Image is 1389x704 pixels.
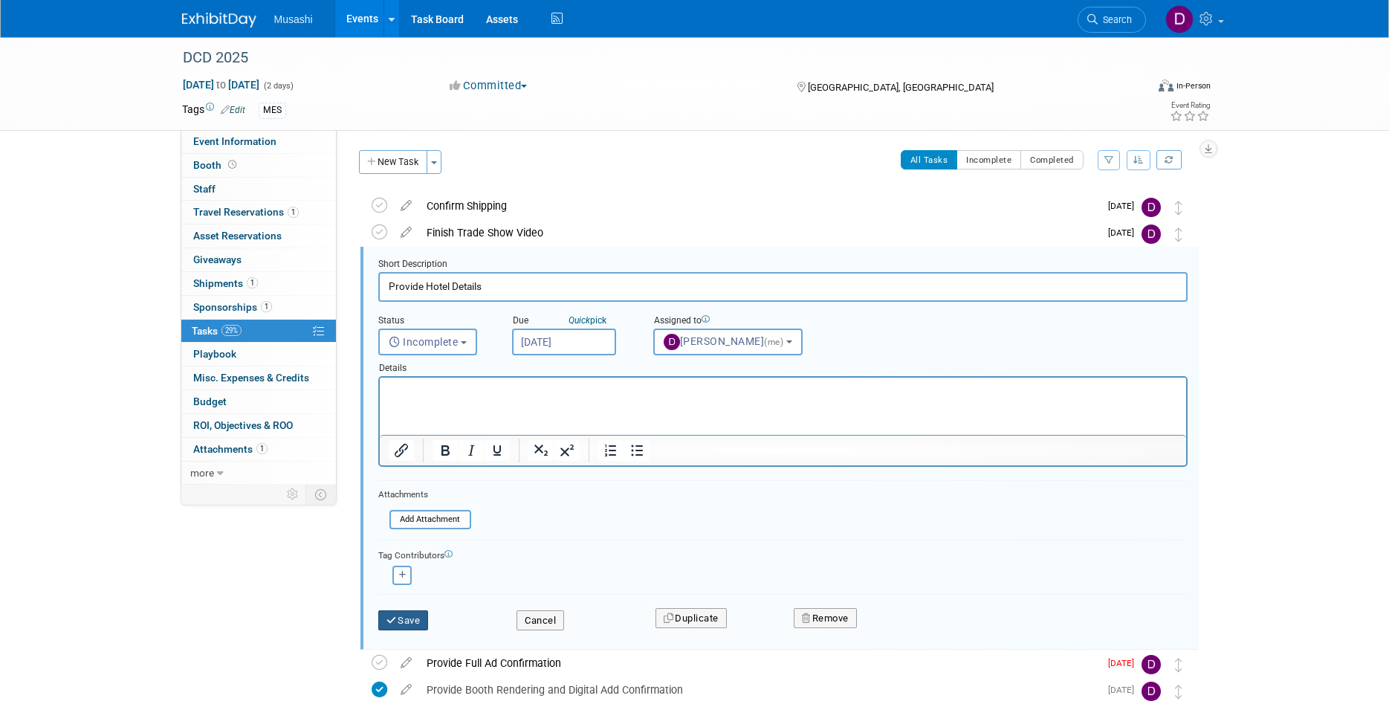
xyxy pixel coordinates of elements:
span: Booth not reserved yet [225,159,239,170]
span: ROI, Objectives & ROO [193,419,293,431]
div: Event Format [1058,77,1211,100]
span: Staff [193,183,216,195]
a: Edit [221,105,245,115]
span: (me) [764,337,783,347]
a: more [181,462,336,485]
td: Tags [182,102,245,119]
button: Underline [485,440,510,461]
input: Due Date [512,329,616,355]
div: Status [378,314,490,329]
span: Incomplete [389,336,459,348]
a: Budget [181,390,336,413]
a: Sponsorships1 [181,296,336,319]
i: Quick [569,315,590,326]
button: Incomplete [956,150,1021,169]
div: MES [259,103,286,118]
span: to [214,79,228,91]
td: Toggle Event Tabs [305,485,336,504]
button: Cancel [517,610,564,631]
span: 1 [261,301,272,312]
a: edit [393,656,419,670]
div: Short Description [378,258,1188,272]
a: edit [393,199,419,213]
span: Shipments [193,277,258,289]
i: Move task [1175,685,1182,699]
span: Giveaways [193,253,242,265]
img: Daniel Agar [1142,682,1161,701]
span: Sponsorships [193,301,272,313]
button: Subscript [528,440,554,461]
a: Shipments1 [181,272,336,295]
span: [DATE] [1108,658,1142,668]
div: Event Rating [1170,102,1210,109]
div: Confirm Shipping [419,193,1099,219]
button: Committed [444,78,533,94]
span: 29% [221,325,242,336]
a: Booth [181,154,336,177]
button: All Tasks [901,150,958,169]
a: edit [393,683,419,697]
img: Daniel Agar [1142,655,1161,674]
div: DCD 2025 [178,45,1124,71]
img: Daniel Agar [1142,225,1161,244]
span: Event Information [193,135,276,147]
span: [DATE] [1108,227,1142,238]
span: Musashi [274,13,313,25]
span: Search [1098,14,1132,25]
img: Daniel Agar [1142,198,1161,217]
input: Name of task or a short description [378,272,1188,301]
button: Remove [794,608,857,629]
button: Bullet list [624,440,650,461]
span: Tasks [192,325,242,337]
a: Refresh [1156,150,1182,169]
span: Travel Reservations [193,206,299,218]
div: Finish Trade Show Video [419,220,1099,245]
span: Misc. Expenses & Credits [193,372,309,384]
button: Completed [1020,150,1084,169]
button: Superscript [554,440,580,461]
span: [GEOGRAPHIC_DATA], [GEOGRAPHIC_DATA] [808,82,994,93]
i: Move task [1175,227,1182,242]
button: Italic [459,440,484,461]
span: [DATE] [DATE] [182,78,260,91]
button: Save [378,610,429,631]
a: Travel Reservations1 [181,201,336,224]
a: Event Information [181,130,336,153]
button: Insert/edit link [389,440,414,461]
span: [PERSON_NAME] [664,335,786,347]
span: more [190,467,214,479]
button: New Task [359,150,427,174]
span: Playbook [193,348,236,360]
a: Search [1078,7,1146,33]
div: Attachments [378,488,471,501]
td: Personalize Event Tab Strip [280,485,306,504]
a: Misc. Expenses & Credits [181,366,336,390]
span: Attachments [193,443,268,455]
a: Staff [181,178,336,201]
span: 1 [256,443,268,454]
iframe: Rich Text Area. Press ALT-0 for help. [380,378,1186,435]
span: Booth [193,159,239,171]
span: [DATE] [1108,201,1142,211]
div: Details [378,355,1188,376]
div: In-Person [1176,80,1211,91]
img: Daniel Agar [1165,5,1194,33]
i: Move task [1175,658,1182,672]
div: Tag Contributors [378,546,1188,562]
button: Incomplete [378,329,477,355]
span: Budget [193,395,227,407]
a: Asset Reservations [181,225,336,248]
img: ExhibitDay [182,13,256,28]
span: [DATE] [1108,685,1142,695]
a: edit [393,226,419,239]
div: Provide Full Ad Confirmation [419,650,1099,676]
a: Tasks29% [181,320,336,343]
a: Quickpick [566,314,609,326]
span: 1 [288,207,299,218]
span: Asset Reservations [193,230,282,242]
div: Assigned to [653,314,839,329]
a: Giveaways [181,248,336,271]
a: Playbook [181,343,336,366]
div: Provide Booth Rendering and Digital Add Confirmation [419,677,1099,703]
